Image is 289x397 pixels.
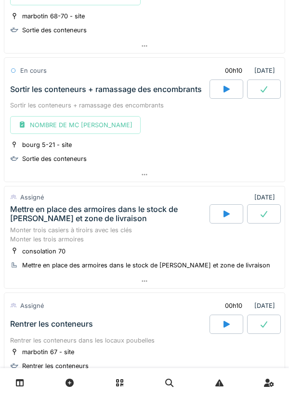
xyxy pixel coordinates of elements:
[22,261,270,270] div: Mettre en place des armoires dans le stock de [PERSON_NAME] et zone de livraison
[217,297,279,315] div: [DATE]
[20,193,44,202] div: Assigné
[225,66,242,75] div: 00h10
[22,347,74,357] div: marbotin 67 - site
[10,101,279,110] div: Sortir les conteneurs + ramassage des encombrants
[22,247,66,256] div: consolation 70
[20,301,44,310] div: Assigné
[10,116,141,134] div: NOMBRE DE MC [PERSON_NAME]
[22,140,72,149] div: bourg 5-21 - site
[225,301,242,310] div: 00h10
[254,193,279,202] div: [DATE]
[22,12,85,21] div: marbotin 68-70 - site
[10,336,279,345] div: Rentrer les conteneurs dans les locaux poubelles
[20,66,47,75] div: En cours
[22,26,87,35] div: Sortie des conteneurs
[22,361,89,371] div: Rentrer les conteneurs
[10,205,208,223] div: Mettre en place des armoires dans le stock de [PERSON_NAME] et zone de livraison
[22,154,87,163] div: Sortie des conteneurs
[10,85,202,94] div: Sortir les conteneurs + ramassage des encombrants
[217,62,279,79] div: [DATE]
[10,319,93,329] div: Rentrer les conteneurs
[10,225,279,244] div: Monter trois casiers à tiroirs avec les clés Monter les trois armoires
